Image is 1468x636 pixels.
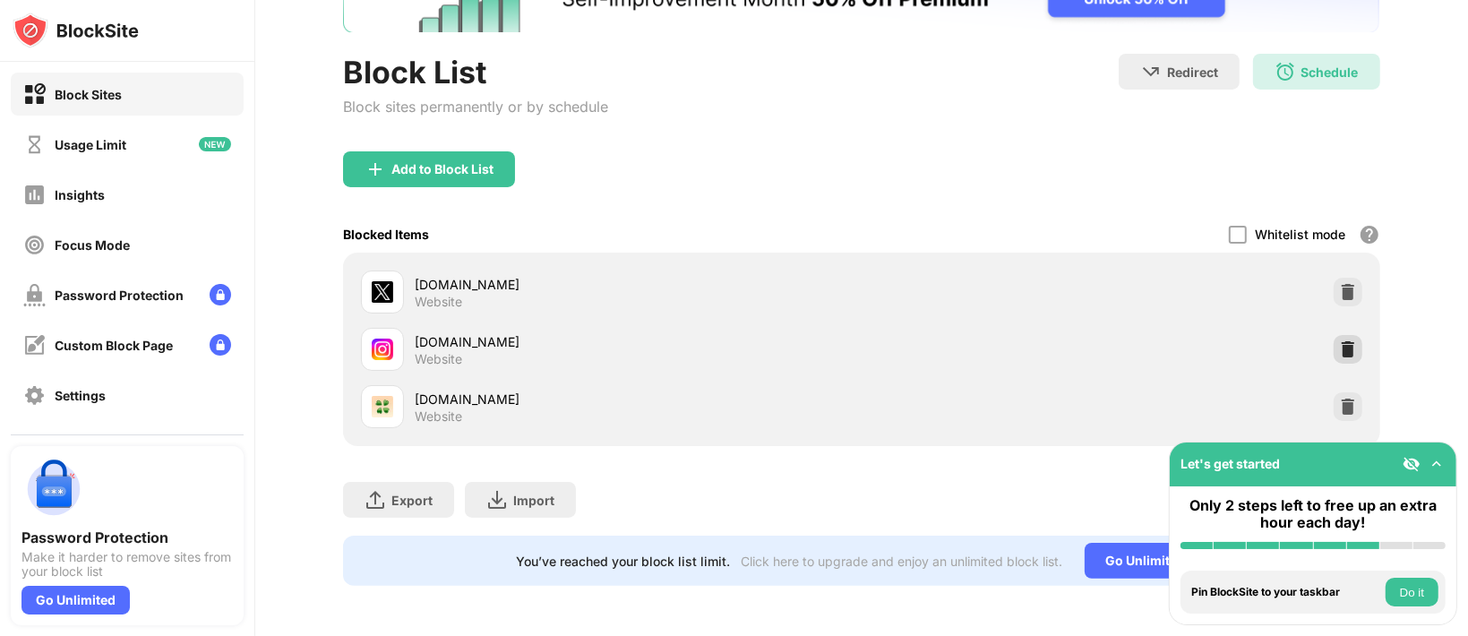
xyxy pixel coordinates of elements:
[199,137,231,151] img: new-icon.svg
[391,493,433,508] div: Export
[415,294,462,310] div: Website
[517,554,731,569] div: You’ve reached your block list limit.
[23,334,46,357] img: customize-block-page-off.svg
[55,338,173,353] div: Custom Block Page
[1085,543,1207,579] div: Go Unlimited
[55,237,130,253] div: Focus Mode
[23,83,46,106] img: block-on.svg
[343,227,429,242] div: Blocked Items
[55,388,106,403] div: Settings
[415,275,862,294] div: [DOMAIN_NAME]
[1180,456,1280,471] div: Let's get started
[343,98,608,116] div: Block sites permanently or by schedule
[1191,586,1381,598] div: Pin BlockSite to your taskbar
[210,334,231,356] img: lock-menu.svg
[372,281,393,303] img: favicons
[415,390,862,408] div: [DOMAIN_NAME]
[21,529,233,546] div: Password Protection
[343,54,608,90] div: Block List
[23,133,46,156] img: time-usage-off.svg
[742,554,1063,569] div: Click here to upgrade and enjoy an unlimited block list.
[391,162,494,176] div: Add to Block List
[513,493,554,508] div: Import
[1167,64,1218,80] div: Redirect
[55,137,126,152] div: Usage Limit
[21,586,130,615] div: Go Unlimited
[23,184,46,206] img: insights-off.svg
[23,234,46,256] img: focus-off.svg
[1301,64,1359,80] div: Schedule
[23,384,46,407] img: settings-off.svg
[415,351,462,367] div: Website
[1403,455,1421,473] img: eye-not-visible.svg
[1180,497,1446,531] div: Only 2 steps left to free up an extra hour each day!
[23,284,46,306] img: password-protection-off.svg
[55,87,122,102] div: Block Sites
[13,13,139,48] img: logo-blocksite.svg
[21,457,86,521] img: push-password-protection.svg
[1428,455,1446,473] img: omni-setup-toggle.svg
[1256,227,1346,242] div: Whitelist mode
[21,550,233,579] div: Make it harder to remove sites from your block list
[55,288,184,303] div: Password Protection
[415,408,462,425] div: Website
[1386,578,1438,606] button: Do it
[372,396,393,417] img: favicons
[372,339,393,360] img: favicons
[210,284,231,305] img: lock-menu.svg
[415,332,862,351] div: [DOMAIN_NAME]
[55,187,105,202] div: Insights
